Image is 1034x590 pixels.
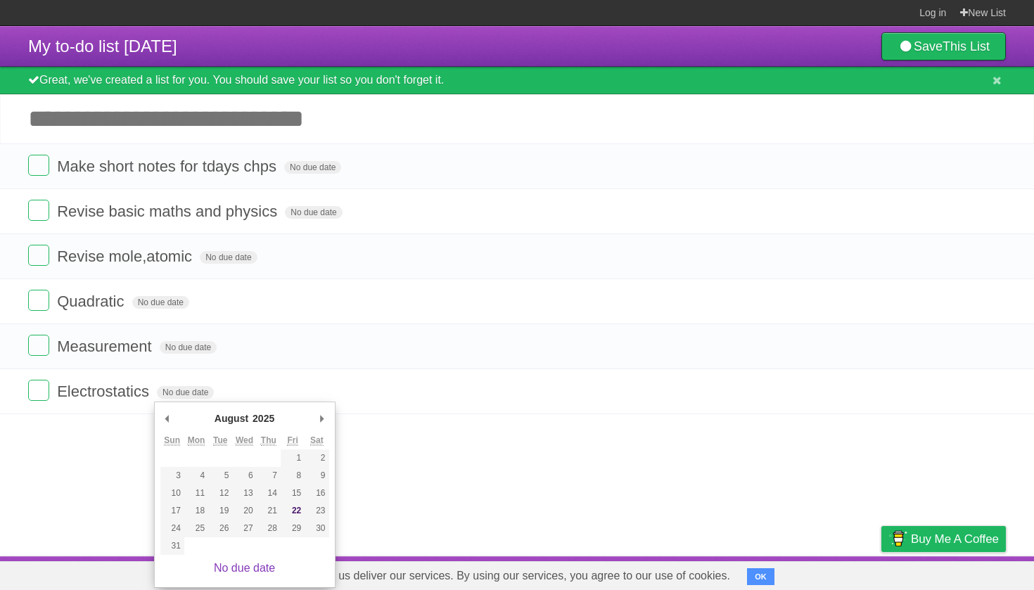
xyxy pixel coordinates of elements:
[310,435,324,446] abbr: Saturday
[284,161,341,174] span: No due date
[214,562,275,574] a: No due date
[305,502,328,520] button: 23
[911,527,999,551] span: Buy me a coffee
[184,520,208,537] button: 25
[281,467,305,485] button: 8
[57,203,281,220] span: Revise basic maths and physics
[184,467,208,485] button: 4
[57,248,196,265] span: Revise mole,atomic
[208,520,232,537] button: 26
[184,502,208,520] button: 18
[256,562,744,590] span: Cookies help us deliver our services. By using our services, you agree to our use of cookies.
[184,485,208,502] button: 11
[281,520,305,537] button: 29
[188,435,205,446] abbr: Monday
[57,383,153,400] span: Electrostatics
[132,296,189,309] span: No due date
[305,520,328,537] button: 30
[881,526,1006,552] a: Buy me a coffee
[232,467,256,485] button: 6
[257,467,281,485] button: 7
[28,200,49,221] label: Done
[200,251,257,264] span: No due date
[160,341,217,354] span: No due date
[257,520,281,537] button: 28
[281,485,305,502] button: 15
[160,537,184,555] button: 31
[257,485,281,502] button: 14
[305,449,328,467] button: 2
[164,435,180,446] abbr: Sunday
[281,449,305,467] button: 1
[160,502,184,520] button: 17
[287,435,298,446] abbr: Friday
[232,520,256,537] button: 27
[281,502,305,520] button: 22
[881,32,1006,60] a: SaveThis List
[741,560,798,586] a: Developers
[236,435,253,446] abbr: Wednesday
[285,206,342,219] span: No due date
[28,245,49,266] label: Done
[315,408,329,429] button: Next Month
[261,435,276,446] abbr: Thursday
[863,560,900,586] a: Privacy
[694,560,724,586] a: About
[28,380,49,401] label: Done
[28,155,49,176] label: Done
[232,485,256,502] button: 13
[747,568,774,585] button: OK
[160,467,184,485] button: 3
[232,502,256,520] button: 20
[160,485,184,502] button: 10
[208,485,232,502] button: 12
[57,338,155,355] span: Measurement
[160,520,184,537] button: 24
[57,293,127,310] span: Quadratic
[815,560,846,586] a: Terms
[208,502,232,520] button: 19
[208,467,232,485] button: 5
[157,386,214,399] span: No due date
[943,39,990,53] b: This List
[57,158,280,175] span: Make short notes for tdays chps
[250,408,276,429] div: 2025
[213,435,227,446] abbr: Tuesday
[160,408,174,429] button: Previous Month
[28,290,49,311] label: Done
[888,527,907,551] img: Buy me a coffee
[305,467,328,485] button: 9
[28,335,49,356] label: Done
[212,408,250,429] div: August
[28,37,177,56] span: My to-do list [DATE]
[257,502,281,520] button: 21
[917,560,1006,586] a: Suggest a feature
[305,485,328,502] button: 16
